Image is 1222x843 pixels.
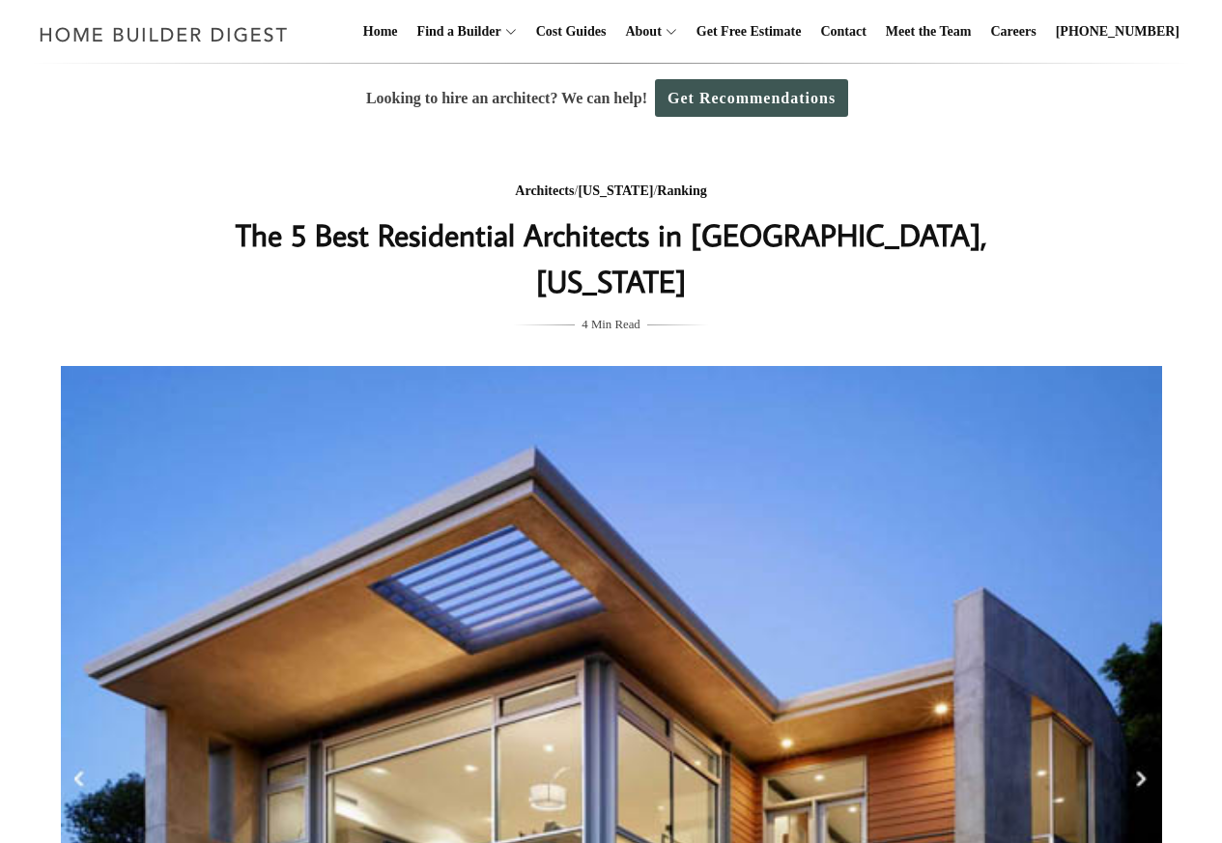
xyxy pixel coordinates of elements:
[582,314,639,335] span: 4 Min Read
[410,1,501,63] a: Find a Builder
[578,183,653,198] a: [US_STATE]
[515,183,574,198] a: Architects
[528,1,614,63] a: Cost Guides
[617,1,661,63] a: About
[226,180,997,204] div: / /
[31,15,297,53] img: Home Builder Digest
[689,1,810,63] a: Get Free Estimate
[226,211,997,304] h1: The 5 Best Residential Architects in [GEOGRAPHIC_DATA], [US_STATE]
[355,1,406,63] a: Home
[812,1,873,63] a: Contact
[657,183,706,198] a: Ranking
[983,1,1044,63] a: Careers
[1048,1,1187,63] a: [PHONE_NUMBER]
[878,1,980,63] a: Meet the Team
[655,79,848,117] a: Get Recommendations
